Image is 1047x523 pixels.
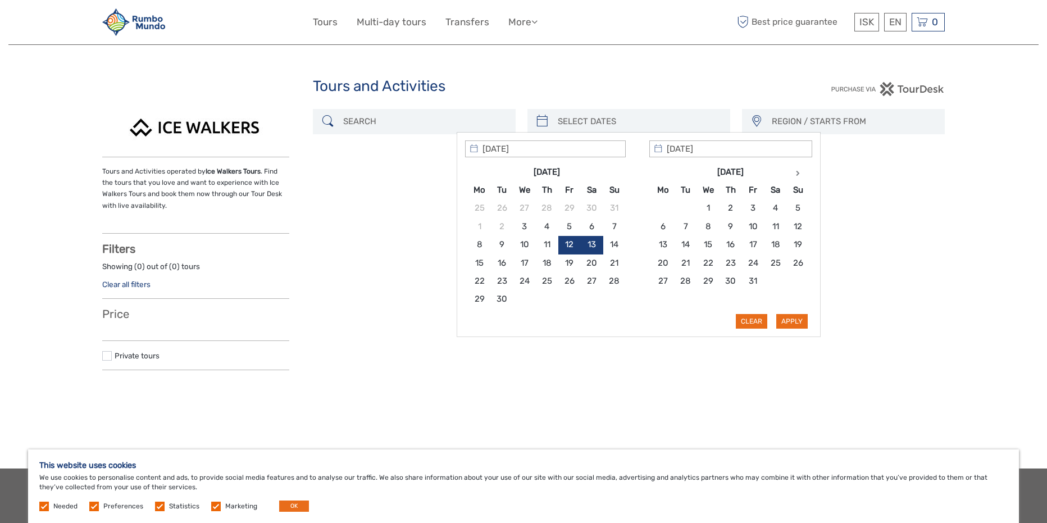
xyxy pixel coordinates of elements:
[16,20,127,29] p: We're away right now. Please check back later!
[513,236,536,254] td: 10
[720,217,742,235] td: 9
[491,217,513,235] td: 2
[137,261,142,272] label: 0
[558,217,581,235] td: 5
[603,217,626,235] td: 7
[764,181,787,199] th: Sa
[339,112,510,131] input: SEARCH
[787,254,809,272] td: 26
[734,13,852,31] span: Best price guarantee
[675,181,697,199] th: Tu
[652,254,675,272] td: 20
[697,272,720,290] td: 29
[558,181,581,199] th: Fr
[675,254,697,272] td: 21
[652,236,675,254] td: 13
[764,217,787,235] td: 11
[513,217,536,235] td: 3
[558,272,581,290] td: 26
[536,217,558,235] td: 4
[776,314,808,329] button: Apply
[603,236,626,254] td: 14
[697,254,720,272] td: 22
[169,502,199,511] label: Statistics
[103,502,143,511] label: Preferences
[742,217,764,235] td: 10
[491,272,513,290] td: 23
[767,112,939,131] button: REGION / STARTS FROM
[652,217,675,235] td: 6
[102,261,289,279] div: Showing ( ) out of ( ) tours
[697,181,720,199] th: We
[513,272,536,290] td: 24
[736,314,767,329] button: Clear
[468,254,491,272] td: 15
[445,14,489,30] a: Transfers
[225,502,257,511] label: Marketing
[357,14,426,30] a: Multi-day tours
[39,461,1008,470] h5: This website uses cookies
[787,217,809,235] td: 12
[468,181,491,199] th: Mo
[697,199,720,217] td: 1
[558,254,581,272] td: 19
[831,82,945,96] img: PurchaseViaTourDesk.png
[764,236,787,254] td: 18
[697,236,720,254] td: 15
[652,181,675,199] th: Mo
[513,181,536,199] th: We
[491,199,513,217] td: 26
[313,14,338,30] a: Tours
[491,163,603,181] th: [DATE]
[115,351,160,360] a: Private tours
[558,236,581,254] td: 12
[468,199,491,217] td: 25
[468,272,491,290] td: 22
[930,16,940,28] span: 0
[675,272,697,290] td: 28
[603,199,626,217] td: 31
[536,181,558,199] th: Th
[102,307,289,321] h3: Price
[172,261,177,272] label: 0
[491,254,513,272] td: 16
[536,199,558,217] td: 28
[536,272,558,290] td: 25
[603,272,626,290] td: 28
[742,236,764,254] td: 17
[206,167,261,175] strong: Ice Walkers Tours
[675,217,697,235] td: 7
[558,199,581,217] td: 29
[102,166,289,212] p: Tours and Activities operated by . Find the tours that you love and want to experience with Ice W...
[720,272,742,290] td: 30
[119,109,272,148] img: 38141-1_logo_thumbnail.jpg
[787,181,809,199] th: Su
[513,199,536,217] td: 27
[581,236,603,254] td: 13
[468,290,491,308] td: 29
[581,199,603,217] td: 30
[468,217,491,235] td: 1
[313,78,734,95] h1: Tours and Activities
[491,181,513,199] th: Tu
[884,13,907,31] div: EN
[102,8,165,36] img: 1892-3cdabdab-562f-44e9-842e-737c4ae7dc0a_logo_small.jpg
[102,242,135,256] strong: Filters
[513,254,536,272] td: 17
[764,199,787,217] td: 4
[28,449,1019,523] div: We use cookies to personalise content and ads, to provide social media features and to analyse ou...
[279,501,309,512] button: OK
[720,236,742,254] td: 16
[53,502,78,511] label: Needed
[581,181,603,199] th: Sa
[720,199,742,217] td: 2
[720,181,742,199] th: Th
[491,236,513,254] td: 9
[720,254,742,272] td: 23
[764,254,787,272] td: 25
[468,236,491,254] td: 8
[859,16,874,28] span: ISK
[742,181,764,199] th: Fr
[553,112,725,131] input: SELECT DATES
[581,254,603,272] td: 20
